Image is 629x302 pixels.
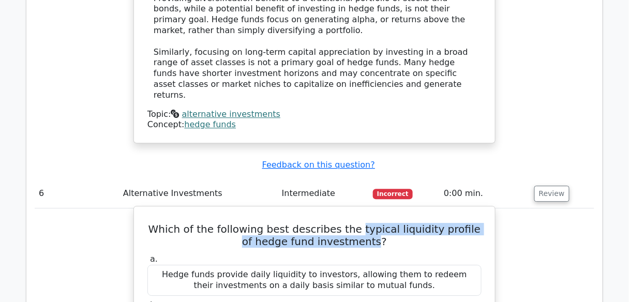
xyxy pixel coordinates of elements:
[119,179,278,208] td: Alternative Investments
[150,254,158,264] span: a.
[182,109,280,119] a: alternative investments
[147,119,482,130] div: Concept:
[146,223,483,248] h5: Which of the following best describes the typical liquidity profile of hedge fund investments?
[440,179,530,208] td: 0:00 min.
[278,179,369,208] td: Intermediate
[373,189,413,199] span: Incorrect
[185,119,236,129] a: hedge funds
[35,179,119,208] td: 6
[147,265,482,296] div: Hedge funds provide daily liquidity to investors, allowing them to redeem their investments on a ...
[262,160,375,170] a: Feedback on this question?
[534,186,570,202] button: Review
[147,109,482,120] div: Topic:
